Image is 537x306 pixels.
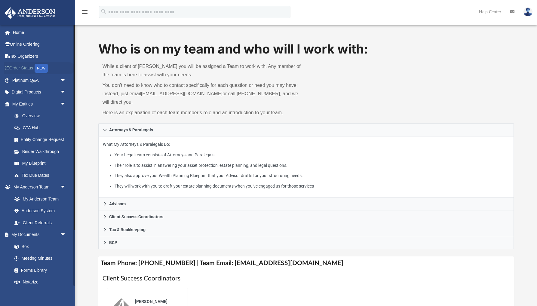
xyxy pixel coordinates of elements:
[8,158,72,170] a: My Blueprint
[109,215,163,219] span: Client Success Coordinators
[98,210,514,223] a: Client Success Coordinators
[4,26,75,38] a: Home
[60,98,72,110] span: arrow_drop_down
[8,252,72,265] a: Meeting Minutes
[60,181,72,194] span: arrow_drop_down
[103,109,302,117] p: Here is an explanation of each team member’s role and an introduction to your team.
[8,134,75,146] a: Entity Change Request
[8,240,69,252] a: Box
[4,98,75,110] a: My Entitiesarrow_drop_down
[115,182,509,190] li: They will work with you to draft your estate planning documents when you’ve engaged us for those ...
[103,62,302,79] p: While a client of [PERSON_NAME] you will be assigned a Team to work with. Any member of the team ...
[98,197,514,210] a: Advisors
[8,169,75,181] a: Tax Due Dates
[60,86,72,99] span: arrow_drop_down
[8,205,72,217] a: Anderson System
[4,38,75,50] a: Online Ordering
[98,123,514,136] a: Attorneys & Paralegals
[81,11,88,16] a: menu
[60,74,72,87] span: arrow_drop_down
[109,202,126,206] span: Advisors
[8,217,72,229] a: Client Referrals
[100,8,107,15] i: search
[4,50,75,62] a: Tax Organizers
[109,228,146,232] span: Tax & Bookkeeping
[8,193,69,205] a: My Anderson Team
[8,276,72,288] a: Notarize
[8,122,75,134] a: CTA Hub
[4,229,72,241] a: My Documentsarrow_drop_down
[60,229,72,241] span: arrow_drop_down
[81,8,88,16] i: menu
[4,86,75,98] a: Digital Productsarrow_drop_down
[115,172,509,179] li: They also approve your Wealth Planning Blueprint that your Advisor drafts for your structuring ne...
[109,128,153,132] span: Attorneys & Paralegals
[98,40,514,58] h1: Who is on my team and who will I work with:
[109,240,117,245] span: BCP
[103,81,302,106] p: You don’t need to know who to contact specifically for each question or need you may have; instea...
[4,74,75,86] a: Platinum Q&Aarrow_drop_down
[135,299,167,304] span: [PERSON_NAME]
[98,223,514,236] a: Tax & Bookkeeping
[98,136,514,197] div: Attorneys & Paralegals
[8,264,69,276] a: Forms Library
[98,236,514,249] a: BCP
[4,62,75,75] a: Order StatusNEW
[4,181,72,193] a: My Anderson Teamarrow_drop_down
[8,110,75,122] a: Overview
[8,145,75,158] a: Binder Walkthrough
[115,151,509,159] li: Your Legal team consists of Attorneys and Paralegals.
[35,64,48,73] div: NEW
[103,141,509,190] p: What My Attorneys & Paralegals Do:
[115,162,509,169] li: Their role is to assist in answering your asset protection, estate planning, and legal questions.
[103,274,510,283] h1: Client Success Coordinators
[3,7,57,19] img: Anderson Advisors Platinum Portal
[98,256,514,270] h4: Team Phone: [PHONE_NUMBER] | Team Email: [EMAIL_ADDRESS][DOMAIN_NAME]
[523,8,532,16] img: User Pic
[141,91,222,96] a: [EMAIL_ADDRESS][DOMAIN_NAME]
